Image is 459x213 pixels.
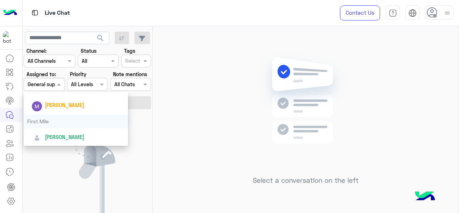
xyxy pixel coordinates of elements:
[3,5,17,20] img: Logo
[45,8,70,18] p: Live Chat
[443,9,452,18] img: profile
[96,34,105,42] span: search
[389,9,397,17] img: tab
[27,70,56,78] label: Assigned to:
[412,184,437,209] img: hulul-logo.png
[340,5,380,20] a: Contact Us
[124,47,135,55] label: Tags
[24,92,128,146] ng-dropdown-panel: Options list
[24,115,128,128] div: First Mile
[27,47,47,55] label: Channel:
[113,70,147,78] label: Note mentions
[408,9,417,17] img: tab
[385,5,400,20] a: tab
[32,101,42,111] img: ACg8ocJ5kWkbDFwHhE1-NCdHlUdL0Moenmmb7xp8U7RIpZhCQ1Zz3Q=s96-c
[81,47,96,55] label: Status
[124,57,140,66] div: Select
[30,8,39,17] img: tab
[253,176,359,185] h5: Select a conversation on the left
[254,52,358,171] img: no messages
[92,32,109,47] button: search
[3,31,16,44] img: 317874714732967
[45,134,84,140] span: [PERSON_NAME]
[70,70,86,78] label: Priority
[45,102,84,108] span: [PERSON_NAME]
[32,133,42,143] img: defaultAdmin.png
